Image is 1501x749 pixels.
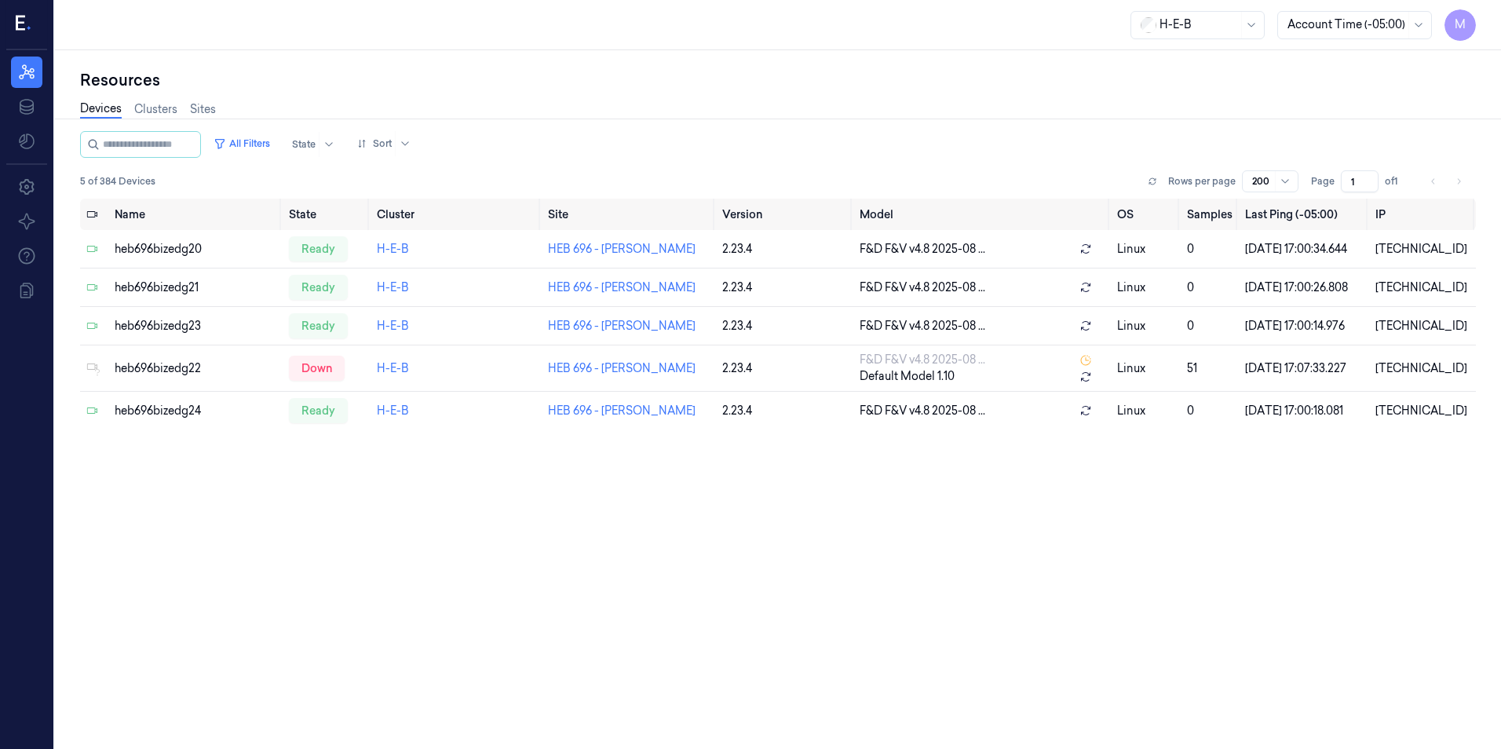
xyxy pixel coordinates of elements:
div: [DATE] 17:00:26.808 [1245,280,1363,296]
div: 0 [1187,403,1233,419]
a: Sites [190,101,216,118]
div: 51 [1187,360,1233,377]
span: F&D F&V v4.8 2025-08 ... [860,403,985,419]
div: 2.23.4 [722,241,847,258]
span: F&D F&V v4.8 2025-08 ... [860,352,985,368]
a: H-E-B [377,404,409,418]
a: Clusters [134,101,177,118]
th: Last Ping (-05:00) [1239,199,1369,230]
div: [TECHNICAL_ID] [1375,403,1470,419]
div: ready [289,398,348,423]
span: 5 of 384 Devices [80,174,155,188]
div: 0 [1187,241,1233,258]
th: Model [853,199,1111,230]
div: 2.23.4 [722,280,847,296]
div: ready [289,236,348,261]
span: Page [1311,174,1335,188]
a: HEB 696 - [PERSON_NAME] [548,242,696,256]
span: of 1 [1385,174,1410,188]
div: heb696bizedg20 [115,241,276,258]
a: HEB 696 - [PERSON_NAME] [548,280,696,294]
div: [TECHNICAL_ID] [1375,280,1470,296]
th: IP [1369,199,1476,230]
div: 2.23.4 [722,318,847,334]
button: All Filters [207,131,276,156]
a: HEB 696 - [PERSON_NAME] [548,404,696,418]
p: linux [1117,280,1174,296]
div: [TECHNICAL_ID] [1375,360,1470,377]
p: linux [1117,360,1174,377]
th: Site [542,199,716,230]
div: ready [289,313,348,338]
p: Rows per page [1168,174,1236,188]
div: [DATE] 17:00:34.644 [1245,241,1363,258]
th: Samples [1181,199,1239,230]
th: Name [108,199,283,230]
div: heb696bizedg23 [115,318,276,334]
div: heb696bizedg24 [115,403,276,419]
span: F&D F&V v4.8 2025-08 ... [860,280,985,296]
div: [DATE] 17:07:33.227 [1245,360,1363,377]
div: 0 [1187,280,1233,296]
a: H-E-B [377,361,409,375]
div: [TECHNICAL_ID] [1375,241,1470,258]
p: linux [1117,241,1174,258]
a: HEB 696 - [PERSON_NAME] [548,361,696,375]
div: 2.23.4 [722,403,847,419]
a: Devices [80,100,122,119]
a: H-E-B [377,242,409,256]
span: F&D F&V v4.8 2025-08 ... [860,318,985,334]
div: Resources [80,69,1476,91]
span: Default Model 1.10 [860,368,955,385]
div: [DATE] 17:00:14.976 [1245,318,1363,334]
div: heb696bizedg22 [115,360,276,377]
th: State [283,199,371,230]
div: 2.23.4 [722,360,847,377]
th: OS [1111,199,1181,230]
div: ready [289,275,348,300]
a: H-E-B [377,280,409,294]
p: linux [1117,318,1174,334]
div: down [289,356,345,381]
a: HEB 696 - [PERSON_NAME] [548,319,696,333]
a: H-E-B [377,319,409,333]
button: M [1444,9,1476,41]
span: F&D F&V v4.8 2025-08 ... [860,241,985,258]
div: [TECHNICAL_ID] [1375,318,1470,334]
nav: pagination [1422,170,1470,192]
div: heb696bizedg21 [115,280,276,296]
div: [DATE] 17:00:18.081 [1245,403,1363,419]
p: linux [1117,403,1174,419]
div: 0 [1187,318,1233,334]
th: Version [716,199,853,230]
th: Cluster [371,199,542,230]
